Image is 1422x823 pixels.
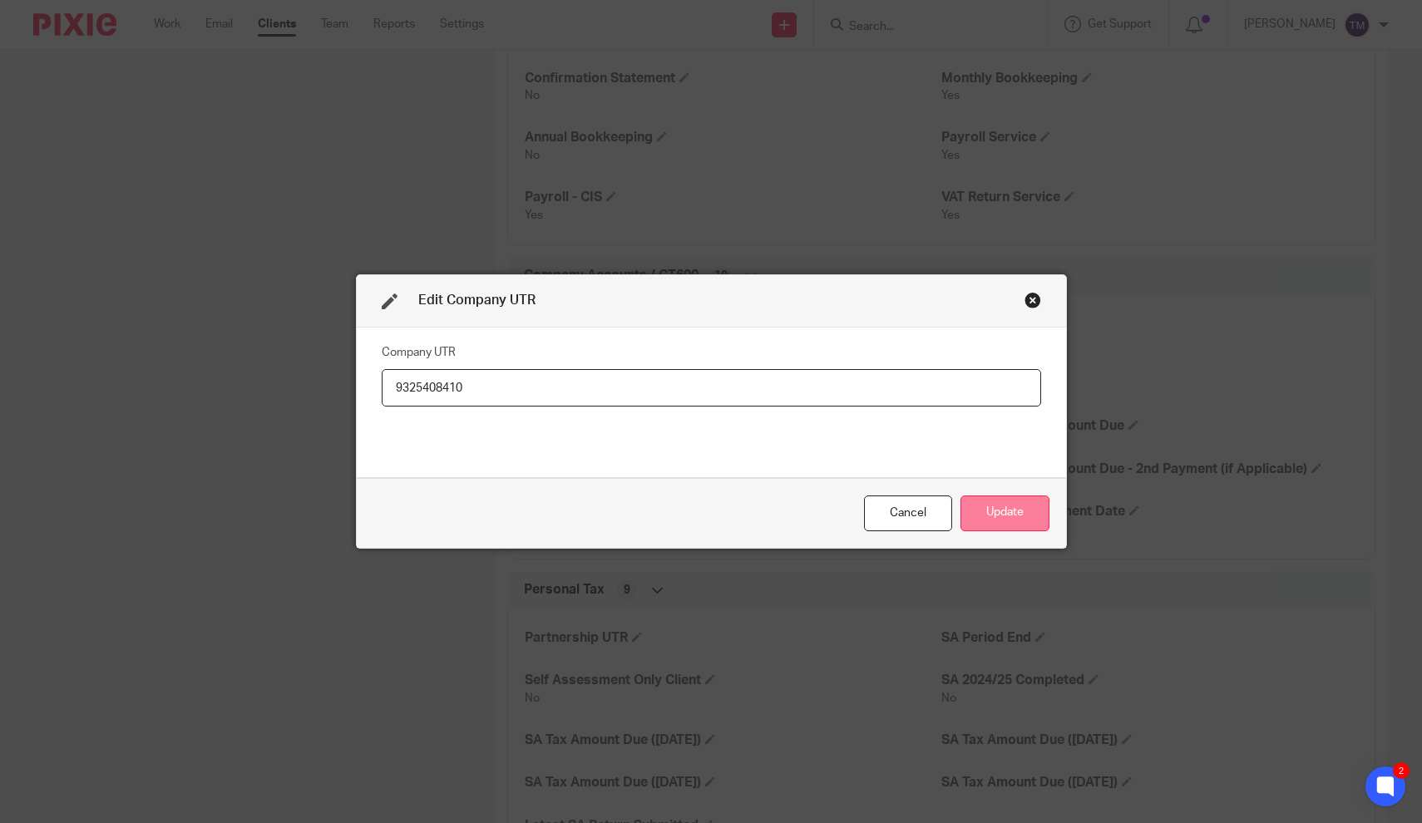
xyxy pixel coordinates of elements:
[382,344,456,361] label: Company UTR
[1393,762,1410,779] div: 2
[960,495,1049,531] button: Update
[864,495,952,531] div: Close this dialog window
[418,293,536,307] span: Edit Company UTR
[382,369,1041,407] input: Company UTR
[1025,292,1041,308] div: Close this dialog window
